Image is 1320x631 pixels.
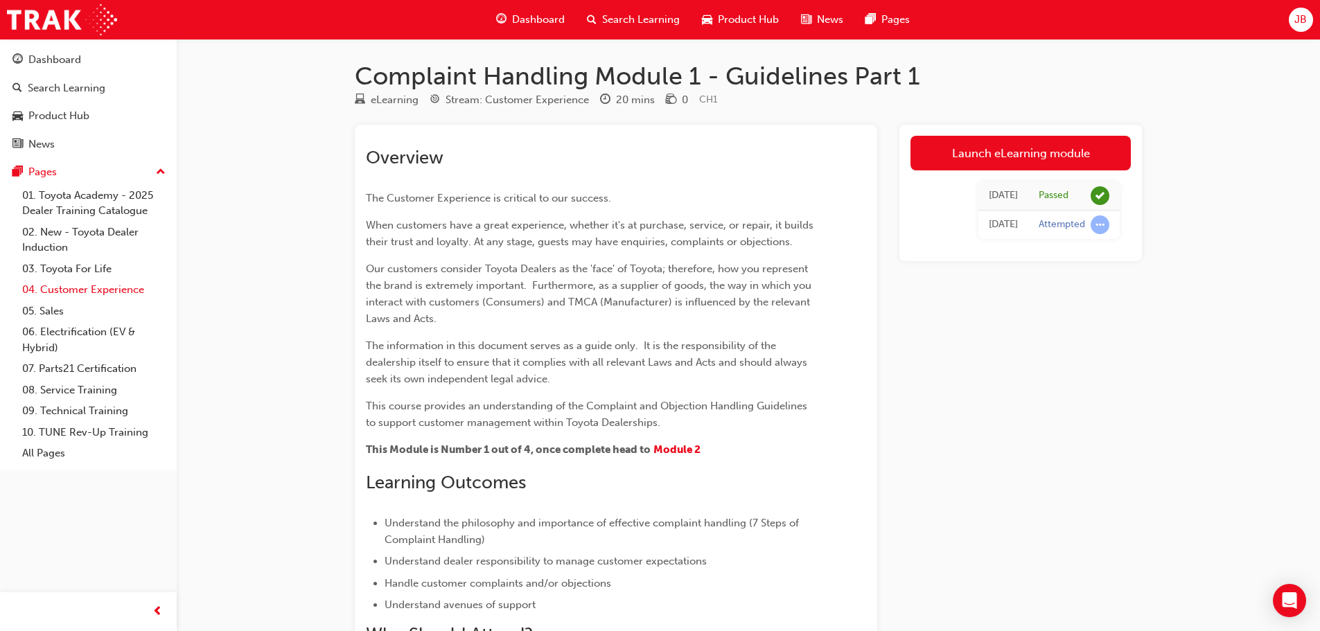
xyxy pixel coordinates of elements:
[602,12,680,28] span: Search Learning
[699,94,718,105] span: Learning resource code
[865,11,876,28] span: pages-icon
[1294,12,1307,28] span: JB
[385,577,611,589] span: Handle customer complaints and/or objections
[28,108,89,124] div: Product Hub
[385,598,536,611] span: Understand avenues of support
[12,110,23,123] span: car-icon
[1091,215,1109,234] span: learningRecordVerb_ATTEMPT-icon
[12,54,23,66] span: guage-icon
[6,103,171,129] a: Product Hub
[1039,189,1068,202] div: Passed
[17,380,171,401] a: 08. Service Training
[28,164,57,180] div: Pages
[989,188,1018,204] div: Mon Sep 29 2025 12:16:13 GMT+1000 (Australian Eastern Standard Time)
[682,92,688,108] div: 0
[366,400,810,429] span: This course provides an understanding of the Complaint and Objection Handling Guidelines to suppo...
[156,163,166,181] span: up-icon
[702,11,712,28] span: car-icon
[28,136,55,152] div: News
[1039,218,1085,231] div: Attempted
[12,139,23,151] span: news-icon
[6,159,171,185] button: Pages
[17,222,171,258] a: 02. New - Toyota Dealer Induction
[881,12,910,28] span: Pages
[17,258,171,280] a: 03. Toyota For Life
[7,4,117,35] img: Trak
[600,94,610,107] span: clock-icon
[790,6,854,34] a: news-iconNews
[1273,584,1306,617] div: Open Intercom Messenger
[496,11,507,28] span: guage-icon
[600,91,655,109] div: Duration
[6,47,171,73] a: Dashboard
[12,82,22,95] span: search-icon
[28,80,105,96] div: Search Learning
[854,6,921,34] a: pages-iconPages
[587,11,597,28] span: search-icon
[17,279,171,301] a: 04. Customer Experience
[28,52,81,68] div: Dashboard
[666,94,676,107] span: money-icon
[1289,8,1313,32] button: JB
[366,472,526,493] span: Learning Outcomes
[666,91,688,109] div: Price
[12,166,23,179] span: pages-icon
[385,555,707,567] span: Understand dealer responsibility to manage customer expectations
[6,44,171,159] button: DashboardSearch LearningProduct HubNews
[17,301,171,322] a: 05. Sales
[446,92,589,108] div: Stream: Customer Experience
[385,517,802,546] span: Understand the philosophy and importance of effective complaint handling (7 Steps of Complaint Ha...
[17,422,171,443] a: 10. TUNE Rev-Up Training
[366,443,651,456] span: This Module is Number 1 out of 4, once complete head to
[366,263,814,325] span: Our customers consider Toyota Dealers as the 'face' of Toyota; therefore, how you represent the b...
[366,339,810,385] span: The information in this document serves as a guide only. It is the responsibility of the dealersh...
[6,75,171,101] a: Search Learning
[616,92,655,108] div: 20 mins
[371,92,419,108] div: eLearning
[355,91,419,109] div: Type
[1091,186,1109,205] span: learningRecordVerb_PASS-icon
[910,136,1131,170] a: Launch eLearning module
[801,11,811,28] span: news-icon
[17,321,171,358] a: 06. Electrification (EV & Hybrid)
[430,91,589,109] div: Stream
[152,603,163,621] span: prev-icon
[6,132,171,157] a: News
[17,185,171,222] a: 01. Toyota Academy - 2025 Dealer Training Catalogue
[989,217,1018,233] div: Mon Sep 29 2025 11:41:10 GMT+1000 (Australian Eastern Standard Time)
[17,358,171,380] a: 07. Parts21 Certification
[355,61,1142,91] h1: Complaint Handling Module 1 - Guidelines Part 1
[366,192,611,204] span: The Customer Experience is critical to our success.
[17,400,171,422] a: 09. Technical Training
[485,6,576,34] a: guage-iconDashboard
[430,94,440,107] span: target-icon
[817,12,843,28] span: News
[718,12,779,28] span: Product Hub
[653,443,701,456] a: Module 2
[576,6,691,34] a: search-iconSearch Learning
[366,219,816,248] span: When customers have a great experience, whether it's at purchase, service, or repair, it builds t...
[355,94,365,107] span: learningResourceType_ELEARNING-icon
[512,12,565,28] span: Dashboard
[691,6,790,34] a: car-iconProduct Hub
[17,443,171,464] a: All Pages
[366,147,443,168] span: Overview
